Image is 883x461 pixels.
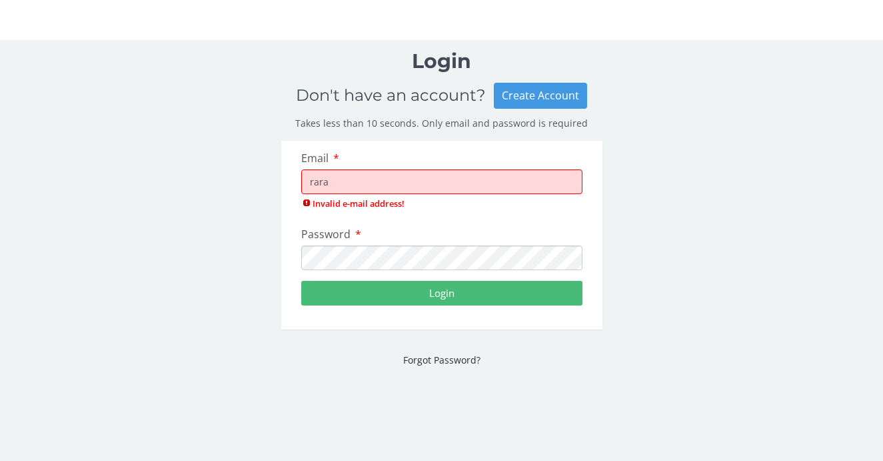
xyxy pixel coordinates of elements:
p: Takes less than 10 seconds. Only email and password is required [281,117,602,130]
span: Email [301,151,329,165]
a: Forgot Password? [403,354,480,366]
h2: Don't have an account? [296,87,494,104]
span: Password [301,227,351,242]
span: Invalid e-mail address! [301,197,582,209]
div: Create Account [494,83,587,109]
button: Login [301,281,582,306]
h1: Login [281,50,602,72]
